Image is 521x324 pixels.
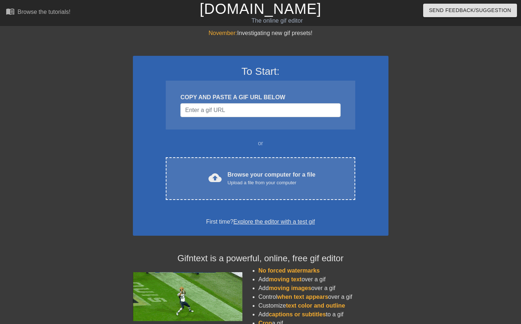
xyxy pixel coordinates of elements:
a: [DOMAIN_NAME] [200,1,321,17]
li: Add over a gif [258,275,388,284]
li: Customize [258,301,388,310]
li: Add to a gif [258,310,388,319]
span: captions or subtitles [269,311,326,317]
span: moving text [269,276,302,282]
h3: To Start: [142,65,379,78]
span: Send Feedback/Suggestion [429,6,511,15]
input: Username [180,103,340,117]
span: text color and outline [286,302,345,309]
span: moving images [269,285,311,291]
a: Explore the editor with a test gif [233,219,315,225]
div: The online gif editor [177,16,377,25]
div: COPY AND PASTE A GIF URL BELOW [180,93,340,102]
div: Upload a file from your computer [227,179,315,186]
div: Investigating new gif presets! [133,29,388,38]
span: cloud_upload [208,171,222,184]
span: when text appears [277,294,328,300]
div: First time? [142,217,379,226]
img: football_small.gif [133,272,242,321]
div: Browse the tutorials! [18,9,70,15]
div: Browse your computer for a file [227,170,315,186]
h4: Gifntext is a powerful, online, free gif editor [133,253,388,264]
div: or [152,139,369,148]
button: Send Feedback/Suggestion [423,4,517,17]
li: Control over a gif [258,293,388,301]
span: November: [208,30,237,36]
li: Add over a gif [258,284,388,293]
a: Browse the tutorials! [6,7,70,18]
span: menu_book [6,7,15,16]
span: No forced watermarks [258,267,320,274]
